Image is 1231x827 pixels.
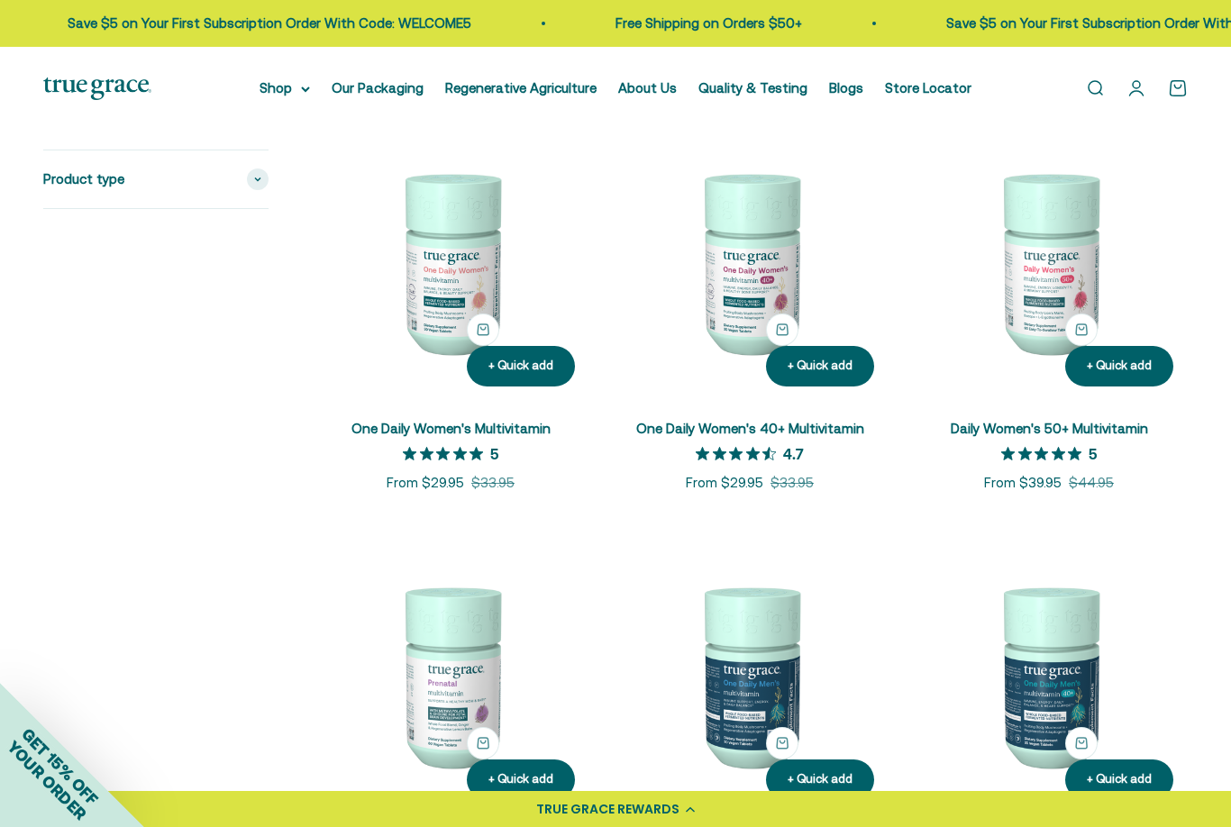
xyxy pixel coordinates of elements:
a: Free Shipping on Orders $50+ [615,15,802,31]
a: One Daily Women's 40+ Multivitamin [636,421,864,436]
a: About Us [618,80,677,95]
summary: Product type [43,150,269,207]
p: Save $5 on Your First Subscription Order With Code: WELCOME5 [68,13,471,34]
a: Quality & Testing [698,80,807,95]
span: 5 out 5 stars rating in total 8 reviews [1001,441,1089,466]
span: 4.7 out 5 stars rating in total 21 reviews [696,441,783,466]
div: + Quick add [788,357,853,376]
button: + Quick add [467,346,575,386]
img: Daily Multivitamin for Immune Support, Energy, Daily Balance, and Healthy Bone Support* Vitamin A... [611,123,889,401]
img: One Daily Men's Multivitamin [611,537,889,814]
img: We select ingredients that play a concrete role in true health, and we include them at effective ... [312,123,589,401]
div: TRUE GRACE REWARDS [536,800,679,819]
button: + Quick add [766,727,798,759]
p: 5 [1089,444,1097,462]
button: + Quick add [467,759,575,800]
button: + Quick add [766,314,798,346]
compare-at-price: $33.95 [471,472,515,494]
a: Our Packaging [332,80,424,95]
img: One Daily Men's 40+ Multivitamin [910,537,1188,814]
sale-price: From $39.95 [984,472,1062,494]
a: Store Locator [885,80,971,95]
div: + Quick add [1087,770,1152,789]
compare-at-price: $33.95 [771,472,814,494]
button: + Quick add [766,759,874,800]
span: YOUR ORDER [4,737,90,823]
button: + Quick add [1065,759,1173,800]
div: + Quick add [1087,357,1152,376]
button: + Quick add [1065,727,1098,759]
summary: Shop [260,77,310,99]
span: Product type [43,168,124,189]
p: 5 [490,444,498,462]
img: Daily Multivitamin to Support a Healthy Mom & Baby* For women during pre-conception, pregnancy, a... [312,537,589,814]
span: GET 15% OFF [18,724,102,808]
div: + Quick add [488,770,553,789]
button: + Quick add [467,314,499,346]
a: One Daily Women's Multivitamin [351,421,551,436]
a: Daily Women's 50+ Multivitamin [951,421,1148,436]
sale-price: From $29.95 [387,472,464,494]
sale-price: From $29.95 [686,472,763,494]
div: + Quick add [788,770,853,789]
button: + Quick add [467,727,499,759]
img: Daily Multivitamin for Energy, Longevity, Heart Health, & Memory Support* L-ergothioneine to supp... [910,123,1188,401]
span: 5 out 5 stars rating in total 4 reviews [403,441,490,466]
button: + Quick add [1065,346,1173,386]
button: + Quick add [766,346,874,386]
button: + Quick add [1065,314,1098,346]
a: Regenerative Agriculture [445,80,597,95]
compare-at-price: $44.95 [1069,472,1114,494]
div: + Quick add [488,357,553,376]
p: 4.7 [783,444,804,462]
a: Blogs [829,80,863,95]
